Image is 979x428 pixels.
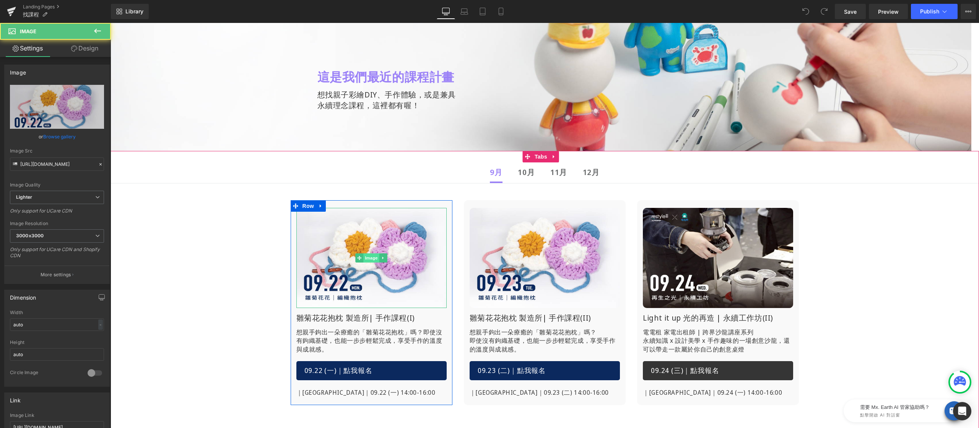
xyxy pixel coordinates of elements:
[207,45,344,62] b: 這是我們最近的課程計畫
[194,343,262,353] span: 09.22 (一)｜點我報名
[10,310,104,315] div: Width
[253,230,269,240] span: Image
[205,177,215,189] a: Expand / Collapse
[798,4,813,19] button: Undo
[190,177,205,189] span: Row
[10,393,21,404] div: Link
[10,348,104,361] input: auto
[10,133,104,141] div: or
[920,8,939,15] span: Publish
[186,305,336,331] p: 想親手鉤出一朵療癒的「雛菊花花抱枕」嗎？
[816,4,832,19] button: Redo
[869,4,908,19] a: Preview
[359,365,509,375] p: ｜[GEOGRAPHIC_DATA]｜09.23 (二) 14:00-16:00
[492,4,510,19] a: Mobile
[367,343,435,353] span: 09.23 (二)｜點我報名
[407,144,424,154] strong: 10月
[532,365,683,375] p: ｜[GEOGRAPHIC_DATA]｜09.24 (一) 14:00-16:00
[10,221,104,226] div: Image Resolution
[708,367,861,405] iframe: Tiledesk Widget
[16,233,44,238] b: 3000x3000
[532,290,683,300] h1: Light it up 光的再造 | 永續工作坊(II)
[911,4,958,19] button: Publish
[961,4,976,19] button: More
[359,305,509,313] p: 想親手鉤出一朵療癒的「雛菊花花抱枕」嗎？
[359,290,509,300] h1: 雛菊花花抱枕 製造所| 手作課程(II)
[440,144,457,154] b: 11月
[57,40,112,57] a: Design
[23,4,111,10] a: Landing Pages
[844,8,857,16] span: Save
[359,313,509,331] p: 即使沒有鉤織基礎，也能一步步輕鬆完成，享受手作的溫度與成就感。
[10,318,104,331] input: auto
[10,290,36,301] div: Dimension
[41,271,71,278] p: More settings
[455,4,473,19] a: Laptop
[10,208,104,219] div: Only support for UCare CDN
[878,8,899,16] span: Preview
[125,8,143,15] span: Library
[10,246,104,264] div: Only support for UCare CDN and Shopify CDN
[20,28,36,34] span: Image
[10,370,80,378] div: Circle Image
[532,338,683,357] a: 09.24 (三)｜點我報名
[5,266,109,284] button: More settings
[953,402,971,420] div: Open Intercom Messenger
[10,182,104,188] div: Image Quality
[207,66,654,77] div: 想找親子彩繪DIY、手作體驗，或是兼具
[473,4,492,19] a: Tablet
[16,194,32,200] b: Lighter
[439,128,449,139] a: Expand / Collapse
[186,338,336,357] a: 09.22 (一)｜點我報名
[540,343,608,353] span: 09.24 (三)｜點我報名
[111,4,149,19] a: New Library
[186,365,336,375] p: ｜[GEOGRAPHIC_DATA]｜09.22 (一) 14:00-16:00
[10,65,26,76] div: Image
[359,338,509,357] a: 09.23 (二)｜點我報名
[437,4,455,19] a: Desktop
[23,11,39,18] span: 找課程
[43,130,76,143] a: Browse gallery
[379,144,392,154] b: 9月
[10,148,104,154] div: Image Src
[532,305,683,331] p: 電電租 家電出租師 | 跨界沙龍講座系列 永續知識 x 設計美學 x 手作趣味的一場創意沙龍，還可以帶走一款屬於你自己的創意桌燈
[10,340,104,345] div: Height
[269,230,277,240] a: Expand / Collapse
[186,305,332,331] span: 即使沒有鉤織基礎，也能一步步輕鬆完成，享受手作的溫度與成就感。
[422,128,439,139] span: Tabs
[207,77,654,88] div: 永續理念課程，這裡都有喔！
[98,319,103,330] div: -
[472,144,489,154] b: 12月
[10,157,104,171] input: Link
[186,290,336,300] h1: 雛菊花花抱枕 製造所| 手作課程(I)
[10,413,104,418] div: Image Link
